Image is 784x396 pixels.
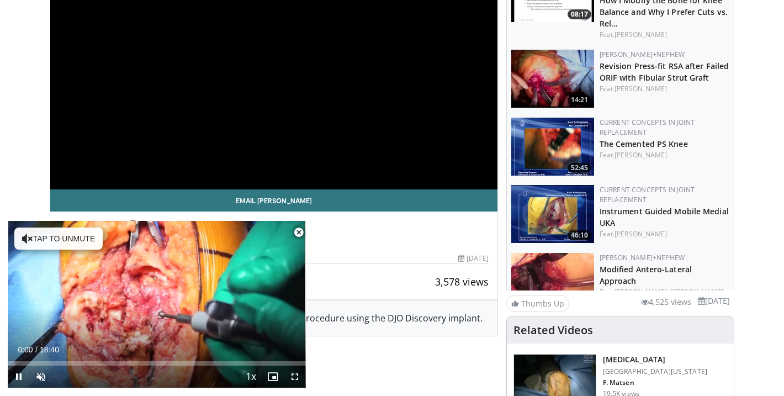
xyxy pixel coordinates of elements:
[435,275,489,288] span: 3,578 views
[641,296,691,308] li: 4,525 views
[40,345,59,354] span: 18:40
[671,287,723,297] a: [PERSON_NAME]
[615,30,667,39] a: [PERSON_NAME]
[284,366,306,388] button: Fullscreen
[160,237,489,247] div: By FEATURING
[8,221,306,388] video-js: Video Player
[8,361,306,366] div: Progress Bar
[240,366,262,388] button: Playback Rate
[603,354,707,365] h3: [MEDICAL_DATA]
[600,150,729,160] div: Feat.
[511,253,594,311] img: df1c4db8-fa70-4dbe-8176-20e68faa4108.150x105_q85_crop-smart_upscale.jpg
[600,185,695,204] a: Current Concepts in Joint Replacement
[160,220,489,233] h4: Total Elbow [MEDICAL_DATA]
[603,367,707,376] p: [GEOGRAPHIC_DATA][US_STATE]
[600,84,729,94] div: Feat.
[458,254,488,263] div: [DATE]
[511,118,594,176] img: i4cJuXWs3HyaTjt34xMDoxOjBwO2Ktvk.150x105_q85_crop-smart_upscale.jpg
[600,61,729,83] a: Revision Press-fit RSA after Failed ORIF with Fibular Strut Graft
[511,50,594,108] img: 99999c55-6601-4c66-99ba-9920328285e9.150x105_q85_crop-smart_upscale.jpg
[513,324,593,337] h4: Related Videos
[14,228,103,250] button: Tap to unmute
[568,163,591,173] span: 52:45
[615,84,667,93] a: [PERSON_NAME]
[511,185,594,243] a: 46:10
[511,50,594,108] a: 14:21
[50,189,497,212] a: Email [PERSON_NAME]
[600,139,688,149] a: The Cemented PS Knee
[600,206,729,228] a: Instrument Guided Mobile Medial UKA
[511,253,594,311] a: 19:40
[600,287,729,297] div: Feat.
[615,150,667,160] a: [PERSON_NAME]
[288,221,310,244] button: Close
[600,264,692,286] a: Modified Antero-Lateral Approach
[511,118,594,176] a: 52:45
[506,295,569,312] a: Thumbs Up
[600,229,729,239] div: Feat.
[511,185,594,243] img: ywMW1sH5oHW2nJin4xMDoxOjBwO2Ktvk.150x105_q85_crop-smart_upscale.jpg
[698,295,730,307] li: [DATE]
[568,9,591,19] span: 08:17
[568,230,591,240] span: 46:10
[262,366,284,388] button: Enable picture-in-picture mode
[35,345,38,354] span: /
[600,253,685,262] a: [PERSON_NAME]+Nephew
[600,50,685,59] a: [PERSON_NAME]+Nephew
[615,229,667,239] a: [PERSON_NAME]
[600,30,729,40] div: Feat.
[30,366,52,388] button: Unmute
[615,287,669,297] a: [PERSON_NAME],
[600,118,695,137] a: Current Concepts in Joint Replacement
[8,366,30,388] button: Pause
[603,378,707,387] p: F. Matsen
[568,95,591,105] span: 14:21
[18,345,33,354] span: 0:00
